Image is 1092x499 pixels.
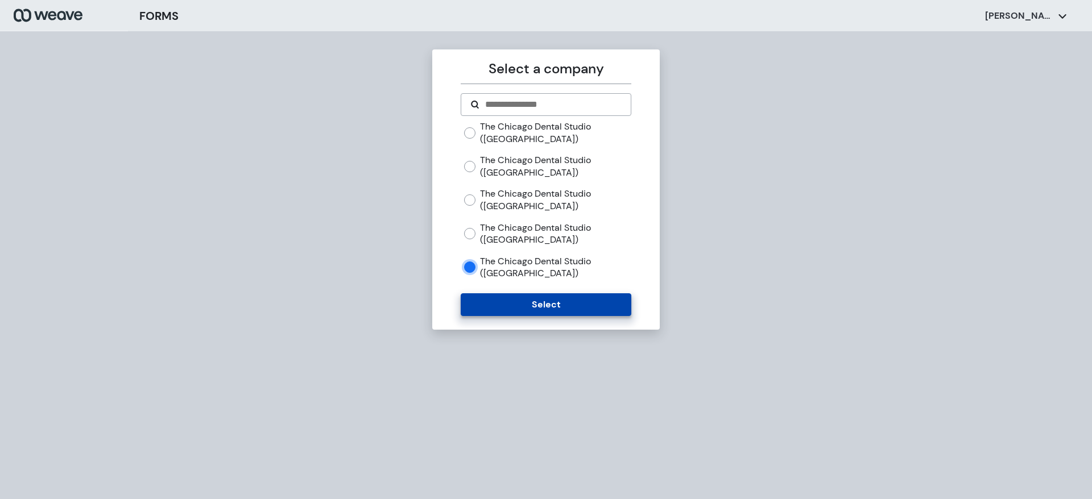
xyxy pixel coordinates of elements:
[139,7,179,24] h3: FORMS
[461,293,631,316] button: Select
[480,120,631,145] label: The Chicago Dental Studio ([GEOGRAPHIC_DATA])
[480,188,631,212] label: The Chicago Dental Studio ([GEOGRAPHIC_DATA])
[461,59,631,79] p: Select a company
[985,10,1053,22] p: [PERSON_NAME]
[480,154,631,178] label: The Chicago Dental Studio ([GEOGRAPHIC_DATA])
[480,255,631,280] label: The Chicago Dental Studio ([GEOGRAPHIC_DATA])
[484,98,621,111] input: Search
[480,222,631,246] label: The Chicago Dental Studio ([GEOGRAPHIC_DATA])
